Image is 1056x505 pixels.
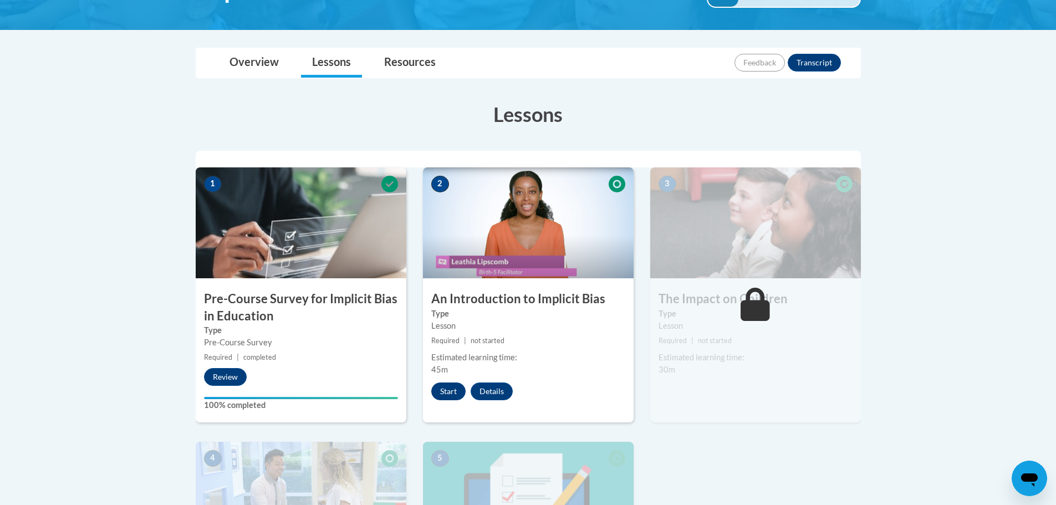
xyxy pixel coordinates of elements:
button: Start [431,382,466,400]
div: Your progress [204,397,398,399]
img: Course Image [423,167,634,278]
label: 100% completed [204,399,398,411]
img: Course Image [650,167,861,278]
span: not started [471,336,504,345]
span: Required [431,336,460,345]
div: Estimated learning time: [659,351,853,364]
span: Required [204,353,232,361]
span: 2 [431,176,449,192]
h3: The Impact on Children [650,290,861,308]
h3: An Introduction to Implicit Bias [423,290,634,308]
button: Details [471,382,513,400]
label: Type [204,324,398,336]
div: Pre-Course Survey [204,336,398,349]
img: Course Image [196,167,406,278]
span: not started [698,336,732,345]
span: | [464,336,466,345]
button: Feedback [734,54,785,72]
span: 30m [659,365,675,374]
span: 45m [431,365,448,374]
span: Required [659,336,687,345]
button: Review [204,368,247,386]
span: completed [243,353,276,361]
span: | [691,336,693,345]
div: Estimated learning time: [431,351,625,364]
a: Overview [218,48,290,78]
h3: Pre-Course Survey for Implicit Bias in Education [196,290,406,325]
label: Type [431,308,625,320]
span: 1 [204,176,222,192]
span: 3 [659,176,676,192]
a: Resources [373,48,447,78]
div: Lesson [431,320,625,332]
span: 4 [204,450,222,467]
span: | [237,353,239,361]
button: Transcript [788,54,841,72]
h3: Lessons [196,100,861,128]
iframe: Button to launch messaging window [1012,461,1047,496]
label: Type [659,308,853,320]
span: 5 [431,450,449,467]
div: Lesson [659,320,853,332]
a: Lessons [301,48,362,78]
